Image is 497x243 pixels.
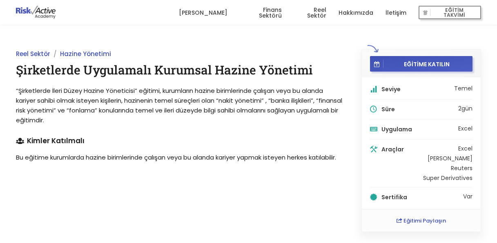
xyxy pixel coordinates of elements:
[16,62,343,78] h1: Şirketlerde Uygulamalı Kurumsal Hazine Yönetimi
[381,126,457,132] h5: Uygulama
[381,106,457,112] h5: Süre
[370,56,473,72] button: EĞİTİME KATILIN
[381,86,452,92] h5: Seviye
[370,106,473,119] li: 2 gün
[419,0,481,25] a: EĞİTİM TAKVİMİ
[381,194,461,200] h5: Sertifika
[370,193,473,201] li: Var
[16,49,50,58] a: Reel Sektör
[294,0,326,25] a: Reel Sektör
[423,175,472,181] li: Super Derivatives
[423,165,472,171] li: Reuters
[397,217,446,225] a: Eğitimi Paylaşın
[16,153,343,162] p: Bu eğitime kurumlarda hazine birimlerinde çalışan veya bu alanda kariyer yapmak isteyen herkes ka...
[458,126,472,131] li: Excel
[419,6,481,20] button: EĞİTİM TAKVİMİ
[339,0,373,25] a: Hakkımızda
[423,155,472,161] li: [PERSON_NAME]
[423,146,472,151] li: Excel
[240,0,282,25] a: Finans Sektörü
[370,85,473,99] li: Temel
[16,6,56,19] img: logo-dark.png
[60,49,111,58] a: Hazine Yönetimi
[383,60,470,67] span: EĞİTİME KATILIN
[179,0,227,25] a: [PERSON_NAME]
[16,86,342,124] span: “Şirketlerde İleri Düzey Hazine Yöneticisi” eğitimi, kurumların hazine birimlerinde çalışan veya ...
[386,0,406,25] a: İletişim
[430,7,478,18] span: EĞİTİM TAKVİMİ
[16,137,343,144] h4: Kimler Katılmalı
[381,146,421,152] h5: Araçlar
